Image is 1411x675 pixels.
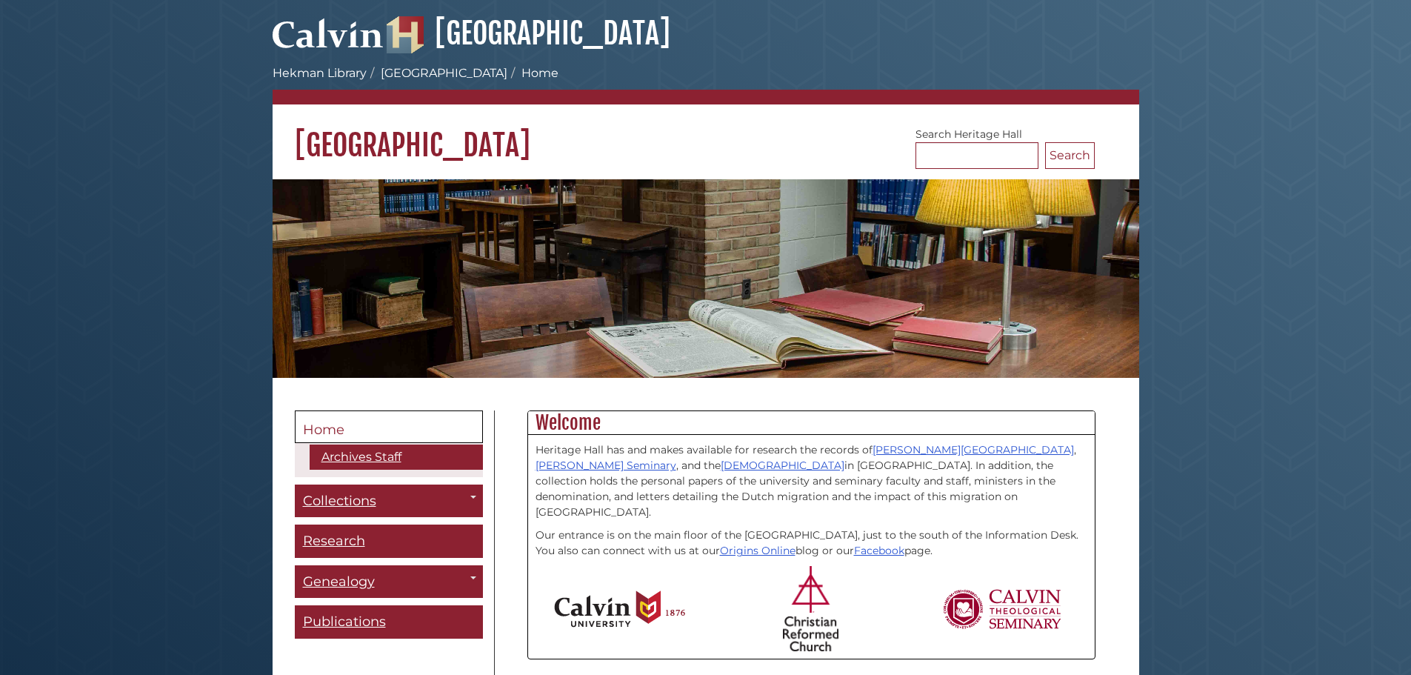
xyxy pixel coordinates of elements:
[873,443,1074,456] a: [PERSON_NAME][GEOGRAPHIC_DATA]
[536,528,1087,559] p: Our entrance is on the main floor of the [GEOGRAPHIC_DATA], just to the south of the Information ...
[507,64,558,82] li: Home
[295,485,483,518] a: Collections
[310,445,483,470] a: Archives Staff
[273,66,367,80] a: Hekman Library
[720,544,795,557] a: Origins Online
[854,544,904,557] a: Facebook
[273,34,384,47] a: Calvin University
[273,104,1139,164] h1: [GEOGRAPHIC_DATA]
[273,12,384,53] img: Calvin
[303,573,375,590] span: Genealogy
[387,15,670,52] a: [GEOGRAPHIC_DATA]
[295,410,483,443] a: Home
[536,459,676,472] a: [PERSON_NAME] Seminary
[295,605,483,639] a: Publications
[942,589,1062,629] img: Calvin Theological Seminary
[554,591,685,628] img: Calvin University
[536,442,1087,520] p: Heritage Hall has and makes available for research the records of , , and the in [GEOGRAPHIC_DATA...
[295,565,483,599] a: Genealogy
[303,493,376,509] span: Collections
[303,533,365,549] span: Research
[273,64,1139,104] nav: breadcrumb
[295,525,483,558] a: Research
[387,16,424,53] img: Hekman Library Logo
[1045,142,1095,169] button: Search
[303,614,386,630] span: Publications
[783,566,838,651] img: Christian Reformed Church
[721,459,844,472] a: [DEMOGRAPHIC_DATA]
[528,411,1095,435] h2: Welcome
[303,422,344,438] span: Home
[381,66,507,80] a: [GEOGRAPHIC_DATA]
